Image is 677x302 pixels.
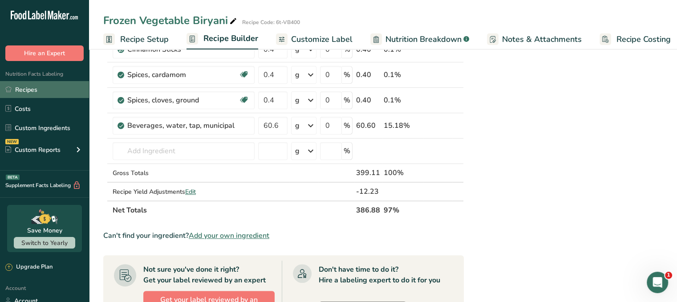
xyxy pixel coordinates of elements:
[370,29,469,49] a: Nutrition Breakdown
[291,33,353,45] span: Customize Label
[295,146,300,156] div: g
[356,167,380,178] div: 399.11
[384,167,422,178] div: 100%
[127,69,239,80] div: Spices, cardamom
[113,142,255,160] input: Add Ingredient
[319,264,440,286] div: Don't have time to do it? Hire a labeling expert to do it for you
[502,33,582,45] span: Notes & Attachments
[384,44,422,55] div: 0.1%
[242,18,300,26] div: Recipe Code: 6t-VB400
[616,33,671,45] span: Recipe Costing
[111,200,354,219] th: Net Totals
[276,29,353,49] a: Customize Label
[103,230,464,241] div: Can't find your ingredient?
[665,272,672,279] span: 1
[5,263,53,272] div: Upgrade Plan
[600,29,671,49] a: Recipe Costing
[356,95,380,106] div: 0.40
[295,44,300,55] div: g
[21,239,68,247] span: Switch to Yearly
[295,120,300,131] div: g
[203,33,258,45] span: Recipe Builder
[103,29,169,49] a: Recipe Setup
[356,186,380,197] div: -12.23
[295,95,300,106] div: g
[14,237,75,249] button: Switch to Yearly
[356,120,380,131] div: 60.60
[120,33,169,45] span: Recipe Setup
[185,188,196,196] span: Edit
[356,44,380,55] div: 0.40
[354,200,382,219] th: 386.88
[5,145,61,155] div: Custom Reports
[647,272,668,293] iframe: Intercom live chat
[127,120,239,131] div: Beverages, water, tap, municipal
[6,175,20,180] div: BETA
[384,120,422,131] div: 15.18%
[127,44,239,55] div: Cinnamon Sticks
[356,69,380,80] div: 0.40
[295,69,300,80] div: g
[5,45,84,61] button: Hire an Expert
[5,139,19,144] div: NEW
[103,12,239,29] div: Frozen Vegetable Biryani
[186,29,258,50] a: Recipe Builder
[487,29,582,49] a: Notes & Attachments
[113,168,255,178] div: Gross Totals
[27,226,62,235] div: Save Money
[127,95,239,106] div: Spices, cloves, ground
[113,187,255,196] div: Recipe Yield Adjustments
[189,230,269,241] span: Add your own ingredient
[382,200,423,219] th: 97%
[384,95,422,106] div: 0.1%
[143,264,266,286] div: Not sure you've done it right? Get your label reviewed by an expert
[384,69,422,80] div: 0.1%
[385,33,462,45] span: Nutrition Breakdown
